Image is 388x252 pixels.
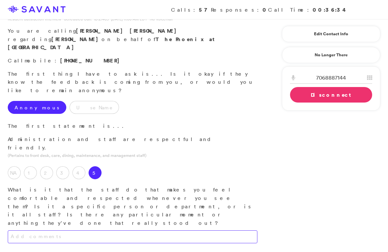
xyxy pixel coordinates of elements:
label: 3 [56,166,69,179]
strong: [PERSON_NAME] [51,36,102,43]
a: Disconnect [290,87,372,103]
span: mobile [25,57,55,64]
p: The first statement is... [8,122,257,130]
strong: 0 [263,6,268,13]
span: [PERSON_NAME] [76,27,126,34]
label: 2 [40,166,53,179]
span: [PHONE_NUMBER] [60,57,123,64]
strong: 00:36:34 [313,6,348,13]
label: Anonymous [8,101,66,114]
label: Use Name [70,101,119,114]
label: 1 [24,166,37,179]
label: 4 [72,166,85,179]
span: [PERSON_NAME] [130,27,180,34]
p: Administration and staff are respectful and friendly. [8,135,257,152]
p: The first thing I have to ask is... Is it okay if they know the feedback is coming from you, or w... [8,70,257,95]
a: Edit Contact Info [290,29,372,39]
label: NA [8,166,21,179]
p: Call : [8,57,257,65]
p: (Pertains to front desk, care, dining, maintenance, and management staff) [8,152,257,159]
p: You are calling regarding on behalf of [8,27,257,52]
strong: 57 [199,6,211,13]
a: No Longer There [282,47,380,63]
p: What is it that the staff do that makes you feel comfortable and respected whenever you see them?... [8,186,257,227]
label: 5 [89,166,102,179]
